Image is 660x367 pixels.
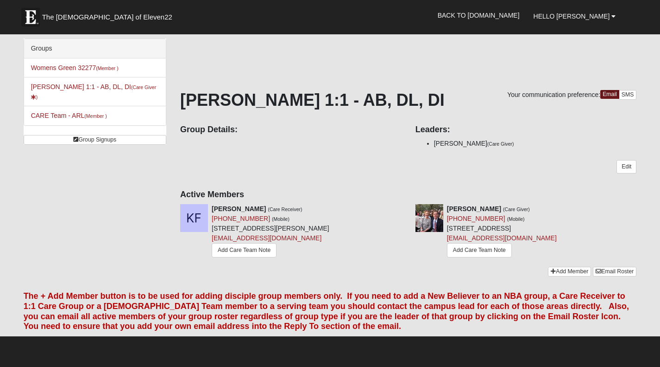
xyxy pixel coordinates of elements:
[600,90,619,99] a: Email
[503,206,530,212] small: (Care Giver)
[431,4,527,27] a: Back to [DOMAIN_NAME]
[619,90,637,100] a: SMS
[447,243,512,258] a: Add Care Team Note
[24,39,166,58] div: Groups
[527,5,623,28] a: Hello [PERSON_NAME]
[180,190,636,200] h4: Active Members
[434,139,637,148] li: [PERSON_NAME]
[212,215,270,222] a: [PHONE_NUMBER]
[593,267,636,277] a: Email Roster
[84,113,107,119] small: (Member )
[212,205,266,212] strong: [PERSON_NAME]
[616,160,636,174] a: Edit
[637,351,654,364] a: Page Properties (Alt+P)
[447,234,557,242] a: [EMAIL_ADDRESS][DOMAIN_NAME]
[487,141,514,147] small: (Care Giver)
[24,135,166,145] a: Group Signups
[31,64,119,71] a: Womens Green 32277(Member )
[144,356,195,364] span: HTML Size: 94 KB
[212,243,277,258] a: Add Care Team Note
[96,65,118,71] small: (Member )
[447,205,501,212] strong: [PERSON_NAME]
[9,357,66,363] a: Page Load Time: 1.07s
[17,3,202,26] a: The [DEMOGRAPHIC_DATA] of Eleven22
[180,125,402,135] h4: Group Details:
[31,83,157,100] a: [PERSON_NAME] 1:1 - AB, DL, DI(Care Giver)
[212,234,321,242] a: [EMAIL_ADDRESS][DOMAIN_NAME]
[621,351,637,364] a: Block Configuration (Alt-B)
[415,125,637,135] h4: Leaders:
[268,206,302,212] small: (Care Receiver)
[447,215,505,222] a: [PHONE_NUMBER]
[24,291,629,331] font: The + Add Member button is to be used for adding disciple group members only. If you need to add ...
[507,216,525,222] small: (Mobile)
[548,267,591,277] a: Add Member
[272,216,289,222] small: (Mobile)
[212,204,329,260] div: [STREET_ADDRESS][PERSON_NAME]
[31,112,107,119] a: CARE Team - ARL(Member )
[180,90,636,110] h1: [PERSON_NAME] 1:1 - AB, DL, DI
[507,91,600,98] span: Your communication preference:
[202,354,207,364] a: Web cache enabled
[21,8,40,26] img: Eleven22 logo
[534,13,610,20] span: Hello [PERSON_NAME]
[42,13,172,22] span: The [DEMOGRAPHIC_DATA] of Eleven22
[75,356,137,364] span: ViewState Size: 23 KB
[447,204,557,260] div: [STREET_ADDRESS]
